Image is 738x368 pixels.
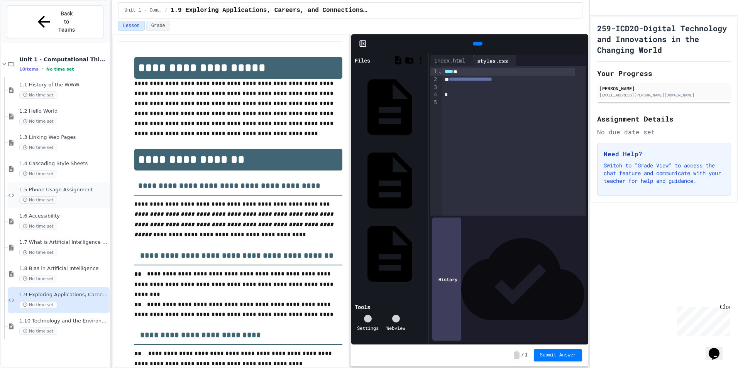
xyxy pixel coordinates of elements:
[7,5,103,38] button: Back to Teams
[599,92,729,98] div: [EMAIL_ADDRESS][PERSON_NAME][DOMAIN_NAME]
[19,239,108,246] span: 1.7 What is Artificial Intelligence (AI)
[386,324,405,331] div: Webview
[430,99,438,106] div: 5
[355,56,370,64] div: Files
[19,118,57,125] span: No time set
[674,304,730,336] iframe: chat widget
[19,196,57,204] span: No time set
[19,67,39,72] span: 10 items
[19,292,108,298] span: 1.9 Exploring Applications, Careers, and Connections in the Digital World
[19,265,108,272] span: 1.8 Bias in Artificial Intelligence
[19,301,57,309] span: No time set
[525,352,527,358] span: 1
[473,57,512,65] div: styles.css
[118,21,145,31] button: Lesson
[19,82,108,88] span: 1.1 History of the WWW
[521,352,524,358] span: /
[19,91,57,99] span: No time set
[125,7,162,14] span: Unit 1 - Computational Thinking and Making Connections
[540,352,576,358] span: Submit Answer
[19,187,108,193] span: 1.5 Phone Usage Assignment
[165,7,168,14] span: /
[42,66,43,72] span: •
[46,67,74,72] span: No time set
[432,218,461,341] div: History
[430,76,438,83] div: 2
[597,113,731,124] h2: Assignment Details
[19,56,108,63] span: Unit 1 - Computational Thinking and Making Connections
[146,21,170,31] button: Grade
[430,68,438,76] div: 1
[171,6,368,15] span: 1.9 Exploring Applications, Careers, and Connections in the Digital World
[534,349,582,361] button: Submit Answer
[430,56,469,64] div: index.html
[19,223,57,230] span: No time set
[706,337,730,360] iframe: chat widget
[438,68,442,74] span: Fold line
[430,84,438,91] div: 3
[58,10,76,34] span: Back to Teams
[19,275,57,282] span: No time set
[19,134,108,141] span: 1.3 Linking Web Pages
[355,303,370,311] div: Tools
[19,318,108,324] span: 1.10 Technology and the Environment
[19,160,108,167] span: 1.4 Cascading Style Sheets
[599,85,729,92] div: [PERSON_NAME]
[597,68,731,79] h2: Your Progress
[357,324,379,331] div: Settings
[473,55,516,66] div: styles.css
[19,249,57,256] span: No time set
[430,91,438,99] div: 4
[430,55,473,66] div: index.html
[604,149,724,159] h3: Need Help?
[514,351,520,359] span: -
[3,3,53,49] div: Chat with us now!Close
[19,213,108,219] span: 1.6 Accessibility
[19,170,57,177] span: No time set
[19,108,108,115] span: 1.2 Hello World
[19,327,57,335] span: No time set
[597,23,731,55] h1: 259-ICD2O-Digital Technology and Innovations in the Changing World
[19,144,57,151] span: No time set
[604,162,724,185] p: Switch to "Grade View" to access the chat feature and communicate with your teacher for help and ...
[597,127,731,137] div: No due date set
